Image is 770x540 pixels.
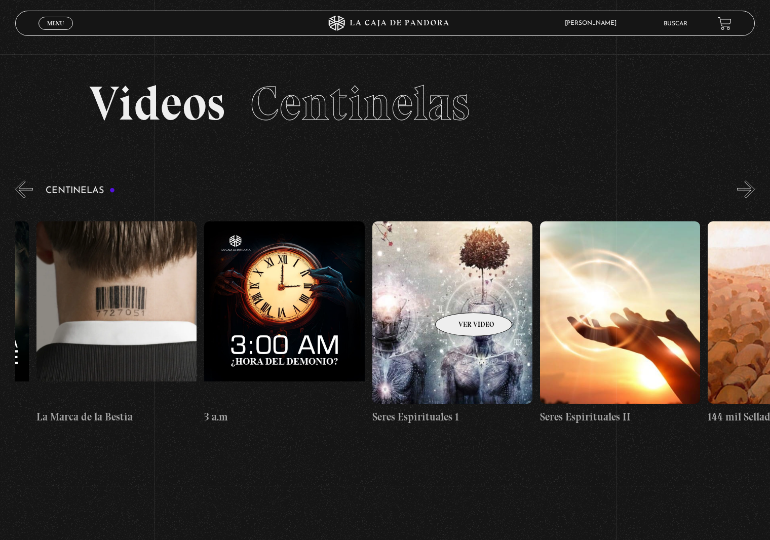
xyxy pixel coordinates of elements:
h2: Videos [89,80,680,128]
a: 3 a.m [204,206,364,441]
span: Menu [47,20,64,26]
h3: Centinelas [46,186,115,196]
a: Seres Espirituales 1 [372,206,532,441]
a: View your shopping cart [718,17,731,30]
h4: Seres Espirituales 1 [372,409,532,425]
button: Next [737,180,755,198]
h4: Seres Espirituales II [540,409,700,425]
span: Cerrar [44,29,68,36]
span: Centinelas [250,74,470,132]
a: La Marca de la Bestia [36,206,197,441]
h4: 3 a.m [204,409,364,425]
button: Previous [15,180,33,198]
span: [PERSON_NAME] [560,20,627,26]
a: Seres Espirituales II [540,206,700,441]
a: Buscar [664,21,687,27]
h4: La Marca de la Bestia [36,409,197,425]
